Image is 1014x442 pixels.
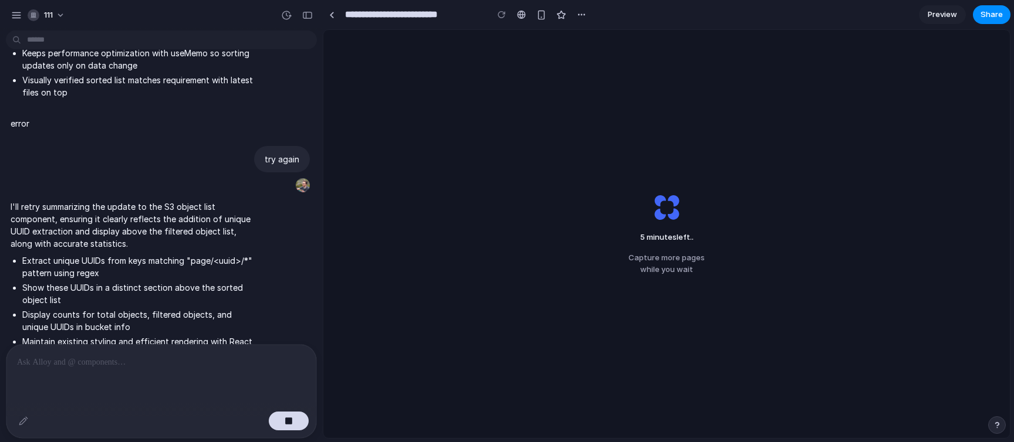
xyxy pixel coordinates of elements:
li: Extract unique UUIDs from keys matching "page/ <uuid> /*" pattern using regex [22,254,253,279]
li: Maintain existing styling and efficient rendering with React hooks [22,335,253,360]
p: error [11,117,29,130]
span: Capture more pages while you wait [628,252,705,275]
span: Preview [928,9,957,21]
span: Share [981,9,1003,21]
button: 111 [23,6,71,25]
p: I'll retry summarizing the update to the S3 object list component, ensuring it clearly reflects t... [11,200,253,250]
li: Show these UUIDs in a distinct section above the sorted object list [22,281,253,306]
p: try again [265,153,299,165]
li: Display counts for total objects, filtered objects, and unique UUIDs in bucket info [22,308,253,333]
span: 111 [44,9,53,21]
li: Keeps performance optimization with useMemo so sorting updates only on data change [22,47,253,72]
span: 5 [640,232,645,242]
li: Visually verified sorted list matches requirement with latest files on top [22,74,253,98]
button: Share [973,5,1010,24]
a: Preview [919,5,966,24]
span: minutes left .. [634,232,699,243]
